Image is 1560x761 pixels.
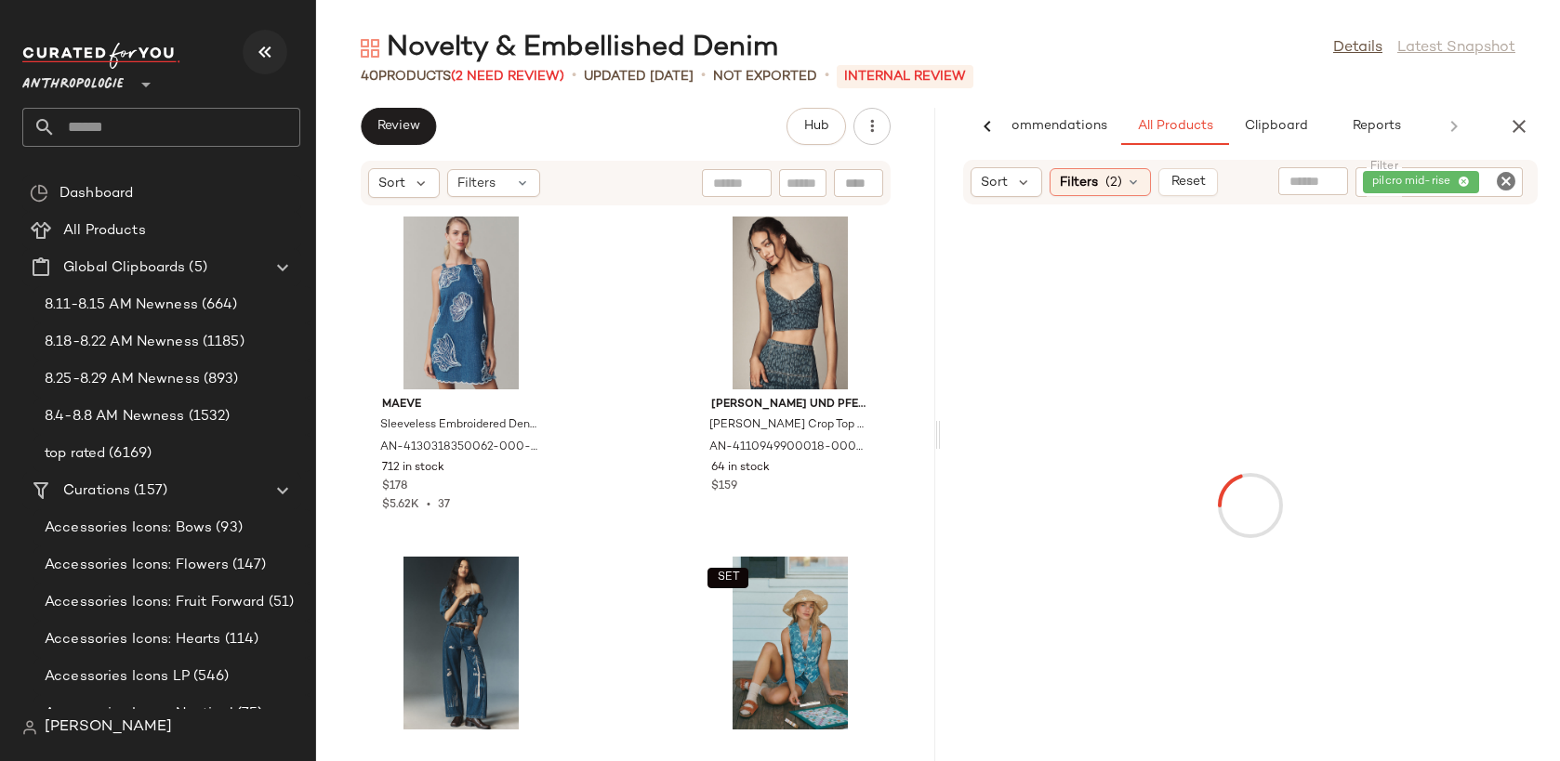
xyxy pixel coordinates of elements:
img: 4130318350062_091_b [367,216,555,389]
span: Sleeveless Embroidered Denim Mini Dress by Maeve in Blue, Women's, Size: XS, Cotton/Elastane/Lyoc... [380,417,538,434]
span: Accessories Icons: Bows [45,518,212,539]
span: (893) [200,369,239,390]
span: Sort [378,174,405,193]
button: Hub [787,108,846,145]
span: 8.11-8.15 AM Newness [45,295,198,316]
span: All Products [1137,119,1213,134]
span: (2) [1105,173,1122,192]
img: cfy_white_logo.C9jOOHJF.svg [22,43,180,69]
span: • [825,65,829,87]
span: Filters [1060,173,1098,192]
span: [PERSON_NAME] Crop Top by [PERSON_NAME] und Pferdgarten in Blue, Women's, Size: 6, Cotton/Elastan... [709,417,867,434]
span: 37 [438,499,450,511]
div: Novelty & Embellished Denim [361,30,778,67]
span: $159 [711,479,737,495]
span: Accessories Icons: Flowers [45,555,229,576]
span: $178 [382,479,407,495]
button: SET [707,568,748,588]
span: Review [377,119,420,134]
span: Maeve [382,397,540,413]
span: Sort [981,173,1008,192]
span: Accessories Icons LP [45,666,190,688]
span: Filters [457,174,496,193]
span: (6169) [105,443,152,465]
span: (51) [265,592,295,613]
span: top rated [45,443,105,465]
span: Accessories Icons: Hearts [45,629,221,650]
i: Clear Filter [1495,170,1517,192]
span: (664) [198,295,238,316]
span: [PERSON_NAME] [45,716,172,739]
span: Curations [63,480,130,502]
a: Details [1333,37,1382,59]
div: Products [361,67,564,86]
span: AN-4110949900018-000-091 [709,440,867,456]
p: updated [DATE] [584,67,694,86]
span: Reports [1351,119,1400,134]
span: (2 Need Review) [451,70,564,84]
span: • [419,499,438,511]
button: Review [361,108,436,145]
span: (75) [233,703,263,725]
span: (546) [190,666,230,688]
img: svg%3e [22,720,37,735]
span: 8.18-8.22 AM Newness [45,332,199,353]
span: AI Recommendations [972,119,1107,134]
span: SET [716,571,739,584]
span: 64 in stock [711,460,770,477]
span: Anthropologie [22,63,124,97]
span: Reset [1170,175,1205,190]
span: • [701,65,706,87]
span: AN-4130318350062-000-091 [380,440,538,456]
span: Global Clipboards [63,257,185,279]
span: Pilcro [382,737,540,754]
span: $5.62K [382,499,419,511]
span: Dashboard [59,183,133,204]
img: svg%3e [361,39,379,58]
button: Reset [1158,168,1218,196]
img: 4122951690127_092_b [367,557,555,729]
span: 8.4-8.8 AM Newness [45,406,185,427]
span: 8.25-8.29 AM Newness [45,369,200,390]
span: Clipboard [1243,119,1307,134]
img: svg%3e [30,184,48,203]
img: 4110949900018_091_b [696,216,884,389]
span: 712 in stock [382,460,444,477]
span: (1185) [199,332,245,353]
span: (147) [229,555,267,576]
span: 40 [361,70,378,84]
span: (114) [221,629,259,650]
span: All Products [63,220,146,242]
span: (157) [130,480,167,502]
span: [PERSON_NAME] und Pferdgarten [711,397,869,413]
span: (93) [212,518,243,539]
span: (5) [185,257,206,279]
span: Hub [803,119,829,134]
span: (1532) [185,406,231,427]
span: • [572,65,576,87]
p: INTERNAL REVIEW [837,65,973,88]
img: 4115900970030_049_b14 [696,557,884,729]
span: Pilcro [711,737,869,754]
span: Accessories Icons: Fruit Forward [45,592,265,613]
p: Not Exported [713,67,817,86]
span: pilcro mid-rise [1372,174,1458,190]
span: Accessories Icons: Nautical [45,703,233,725]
